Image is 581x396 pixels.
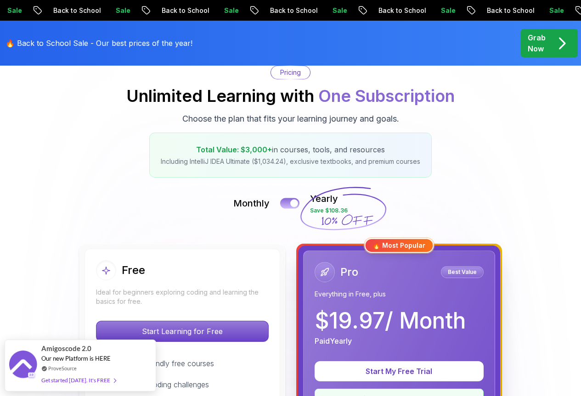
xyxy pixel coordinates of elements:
[122,263,145,278] h2: Free
[107,6,136,15] p: Sale
[96,321,268,341] p: Start Learning for Free
[96,321,269,342] button: Start Learning for Free
[215,6,245,15] p: Sale
[161,157,420,166] p: Including IntelliJ IDEA Ultimate ($1,034.24), exclusive textbooks, and premium courses
[113,358,214,369] p: Beginner friendly free courses
[528,32,546,54] p: Grab Now
[442,268,482,277] p: Best Value
[153,6,215,15] p: Back to School
[41,343,91,354] span: Amigoscode 2.0
[45,6,107,15] p: Back to School
[478,6,541,15] p: Back to School
[96,327,269,336] a: Start Learning for Free
[315,361,484,381] button: Start My Free Trial
[315,310,466,332] p: $ 19.97 / Month
[161,144,420,155] p: in courses, tools, and resources
[233,197,270,210] p: Monthly
[182,112,399,125] p: Choose the plan that fits your learning journey and goals.
[541,6,570,15] p: Sale
[6,38,192,49] p: 🔥 Back to School Sale - Our best prices of the year!
[340,265,358,279] h2: Pro
[196,145,272,154] span: Total Value: $3,000+
[432,6,462,15] p: Sale
[315,335,352,346] p: Paid Yearly
[280,68,301,77] p: Pricing
[41,355,111,362] span: Our new Platform is HERE
[370,6,432,15] p: Back to School
[96,288,269,306] p: Ideal for beginners exploring coding and learning the basics for free.
[261,6,324,15] p: Back to School
[126,87,455,105] h2: Unlimited Learning with
[326,366,473,377] p: Start My Free Trial
[9,351,37,380] img: provesource social proof notification image
[318,86,455,106] span: One Subscription
[48,364,77,372] a: ProveSource
[315,290,484,299] p: Everything in Free, plus
[41,375,116,385] div: Get started [DATE]. It's FREE
[324,6,353,15] p: Sale
[315,367,484,376] a: Start My Free Trial
[113,379,209,390] p: Quizzes & coding challenges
